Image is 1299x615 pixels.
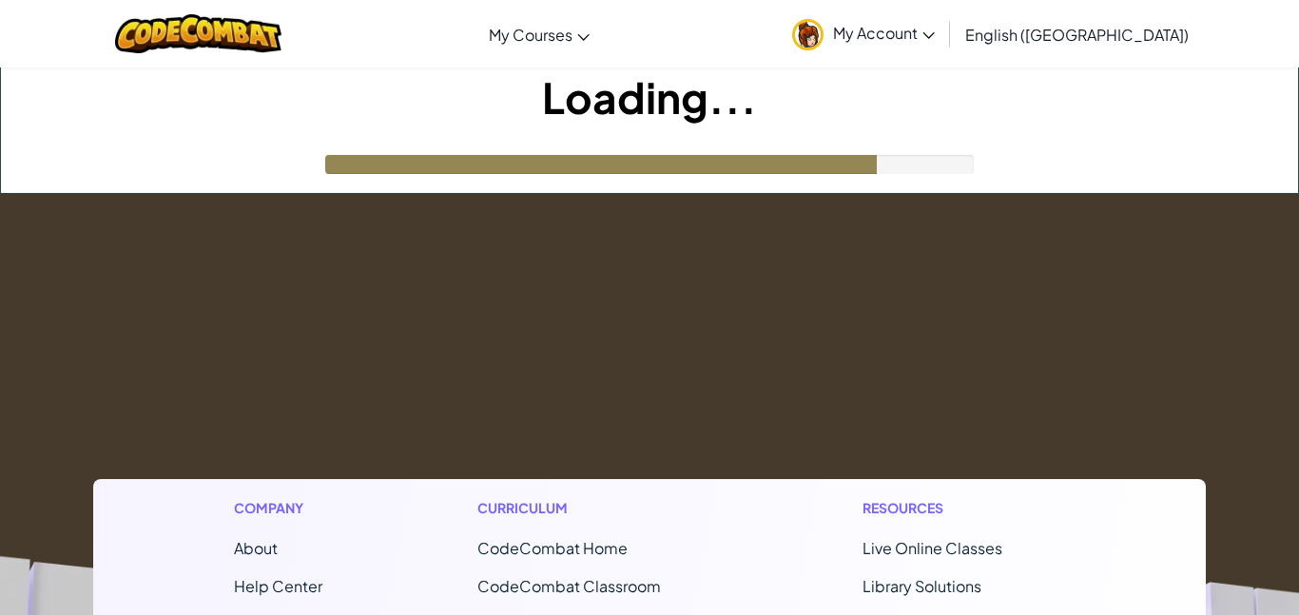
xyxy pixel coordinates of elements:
[965,25,1189,45] span: English ([GEOGRAPHIC_DATA])
[234,498,322,518] h1: Company
[234,576,322,596] a: Help Center
[833,23,935,43] span: My Account
[477,498,708,518] h1: Curriculum
[863,498,1065,518] h1: Resources
[477,538,628,558] span: CodeCombat Home
[115,14,281,53] img: CodeCombat logo
[234,538,278,558] a: About
[863,538,1002,558] a: Live Online Classes
[792,19,824,50] img: avatar
[489,25,572,45] span: My Courses
[956,9,1198,60] a: English ([GEOGRAPHIC_DATA])
[783,4,944,64] a: My Account
[1,67,1298,126] h1: Loading...
[477,576,661,596] a: CodeCombat Classroom
[863,576,981,596] a: Library Solutions
[479,9,599,60] a: My Courses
